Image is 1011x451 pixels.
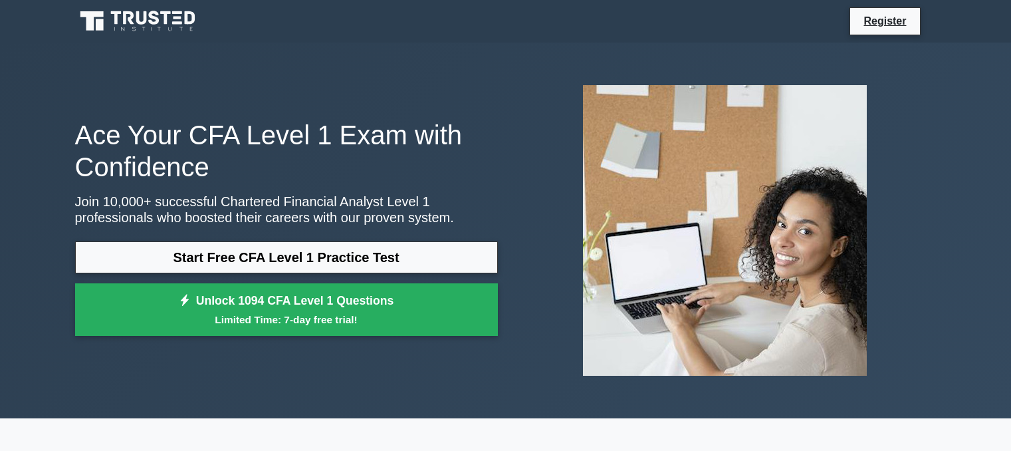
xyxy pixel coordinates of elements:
h1: Ace Your CFA Level 1 Exam with Confidence [75,119,498,183]
small: Limited Time: 7-day free trial! [92,312,481,327]
a: Unlock 1094 CFA Level 1 QuestionsLimited Time: 7-day free trial! [75,283,498,337]
p: Join 10,000+ successful Chartered Financial Analyst Level 1 professionals who boosted their caree... [75,194,498,225]
a: Start Free CFA Level 1 Practice Test [75,241,498,273]
a: Register [855,13,914,29]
